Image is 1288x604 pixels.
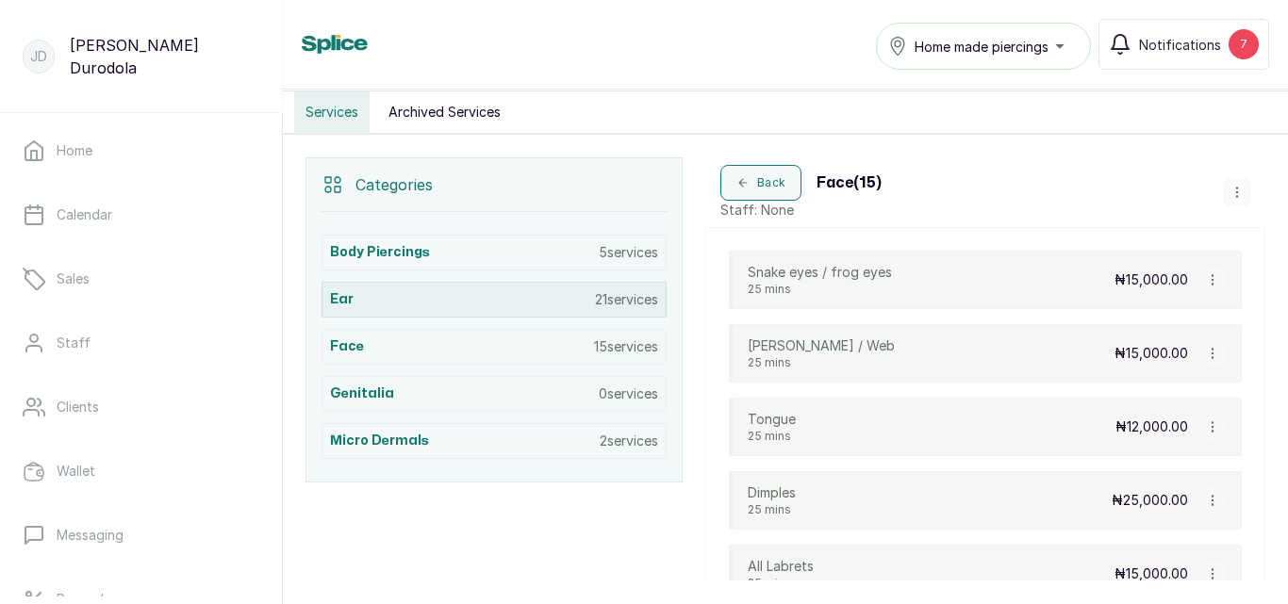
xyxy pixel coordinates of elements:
[720,165,801,201] button: Back
[748,557,814,576] p: All Labrets
[15,445,267,498] a: Wallet
[57,269,90,288] p: Sales
[355,173,433,196] p: Categories
[15,509,267,562] a: Messaging
[1229,29,1259,59] div: 7
[15,253,267,305] a: Sales
[15,124,267,177] a: Home
[330,384,394,403] h3: Genitalia
[748,483,796,502] p: Dimples
[330,290,354,309] h3: Ear
[748,355,895,370] p: 25 mins
[377,91,512,133] button: Archived Services
[57,141,92,160] p: Home
[330,432,429,450] h3: Micro Dermals
[294,91,370,133] button: Services
[1115,270,1188,289] p: ₦15,000.00
[330,243,430,262] h3: Body Piercings
[748,336,895,355] p: [PERSON_NAME] / Web
[599,243,658,262] p: 5 services
[1115,344,1188,363] p: ₦15,000.00
[748,502,796,517] p: 25 mins
[1115,564,1188,583] p: ₦15,000.00
[720,201,882,220] p: Staff: None
[599,384,658,403] p: 0 services
[57,526,124,545] p: Messaging
[15,317,267,369] a: Staff
[15,381,267,433] a: Clients
[70,34,259,79] p: [PERSON_NAME] Durodola
[57,334,91,352] p: Staff
[595,290,658,309] p: 21 services
[15,188,267,241] a: Calendar
[57,462,95,481] p: Wallet
[594,337,658,356] p: 15 services
[600,432,658,450] p: 2 services
[1139,35,1221,55] span: Notifications
[915,37,1049,57] span: Home made piercings
[30,47,47,66] p: JD
[817,171,882,194] h3: Face ( 15 )
[876,23,1091,70] button: Home made piercings
[748,410,796,429] p: Tongue
[748,483,796,517] div: Dimples25 mins
[330,337,364,356] h3: Face
[748,263,892,282] p: Snake eyes / frog eyes
[57,205,112,224] p: Calendar
[1112,491,1188,510] p: ₦25,000.00
[748,410,796,444] div: Tongue25 mins
[748,429,796,444] p: 25 mins
[748,336,895,370] div: [PERSON_NAME] / Web25 mins
[748,263,892,297] div: Snake eyes / frog eyes25 mins
[748,576,814,591] p: 25 mins
[1098,19,1269,70] button: Notifications7
[748,557,814,591] div: All Labrets25 mins
[748,282,892,297] p: 25 mins
[57,398,99,416] p: Clients
[1115,417,1188,436] p: ₦12,000.00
